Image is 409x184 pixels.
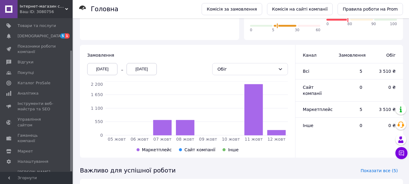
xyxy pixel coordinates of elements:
span: Товари та послуги [18,23,56,28]
span: 0 [250,28,252,33]
span: 3 510 ₴ [374,106,396,112]
span: 5 [339,68,362,74]
span: 0 ₴ [374,84,396,90]
span: Інструменти веб-майстра та SEO [18,101,56,112]
span: Аналітика [18,91,38,96]
div: Ваш ID: 3080756 [20,9,73,15]
span: Замовлення [339,52,362,58]
span: 0 [326,22,329,27]
span: 5 [339,106,362,112]
span: 90 [371,22,376,27]
span: Маркет [18,149,33,154]
span: Інше [303,123,313,128]
tspan: 2 200 [91,82,103,87]
tspan: 09 жовт [199,137,217,142]
tspan: 1 650 [91,92,103,97]
button: Чат з покупцем [395,147,407,159]
tspan: 06 жовт [130,137,149,142]
div: Обіг [217,66,275,72]
span: 100 [390,22,397,27]
a: Комісія за замовлення [202,3,262,15]
span: 0 [339,84,362,90]
span: 1 [65,33,70,38]
span: Канал [303,53,316,58]
span: Покупці [18,70,34,75]
tspan: 0 [100,133,103,138]
span: 3 510 ₴ [374,68,396,74]
tspan: 1 100 [91,106,103,111]
span: Інше [228,147,239,152]
span: 0 [339,122,362,129]
span: Всi [303,69,309,74]
span: 60 [316,28,320,33]
a: Правила роботи на Prom [338,3,403,15]
span: 5 [272,28,275,33]
span: Маркетплейс [142,147,172,152]
span: Сайт компанії [184,147,215,152]
span: Показники роботи компанії [18,44,56,55]
tspan: 07 жовт [153,137,172,142]
span: Налаштування [18,159,48,164]
tspan: 550 [95,119,103,124]
a: Комісія на сайті компанії [267,3,333,15]
span: Відгуки [18,59,33,65]
tspan: 05 жовт [108,137,126,142]
span: 0 ₴ [374,122,396,129]
span: 80 [348,22,352,27]
span: Управління сайтом [18,117,56,128]
span: Обіг [374,52,396,58]
span: Замовлення [87,53,114,58]
span: Сайт компанії [303,85,322,96]
span: 30 [295,28,299,33]
tspan: 12 жовт [267,137,285,142]
tspan: 10 жовт [222,137,240,142]
span: [DEMOGRAPHIC_DATA] [18,33,62,39]
span: Важливо для успішної роботи [80,166,176,175]
span: Інтернет-магазин сонцезахисні окуляри, окуляри для зору, ланцюжки для окулярів, футляри Svit Optics [20,4,65,9]
tspan: 08 жовт [176,137,194,142]
span: 5 [60,33,65,38]
h1: Головна [91,5,118,13]
div: [DATE] [87,63,117,75]
span: Показати все (5) [361,168,398,174]
span: Маркетплейс [303,107,332,112]
div: [DATE] [127,63,157,75]
span: Гаманець компанії [18,133,56,144]
span: Каталог ProSale [18,80,50,86]
tspan: 11 жовт [245,137,263,142]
